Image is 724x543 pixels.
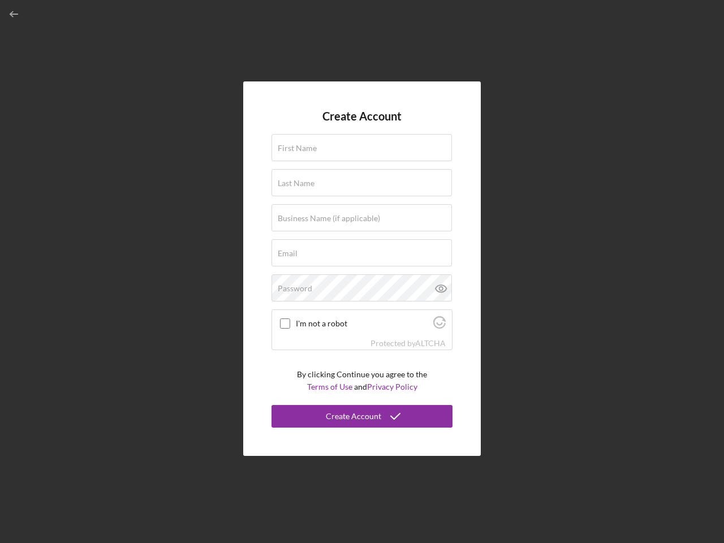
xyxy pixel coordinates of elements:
[370,339,446,348] div: Protected by
[433,321,446,330] a: Visit Altcha.org
[415,338,446,348] a: Visit Altcha.org
[367,382,417,391] a: Privacy Policy
[278,249,298,258] label: Email
[278,144,317,153] label: First Name
[271,405,453,428] button: Create Account
[307,382,352,391] a: Terms of Use
[322,110,402,123] h4: Create Account
[296,319,430,328] label: I'm not a robot
[278,214,380,223] label: Business Name (if applicable)
[297,368,427,394] p: By clicking Continue you agree to the and
[278,284,312,293] label: Password
[326,405,381,428] div: Create Account
[278,179,314,188] label: Last Name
